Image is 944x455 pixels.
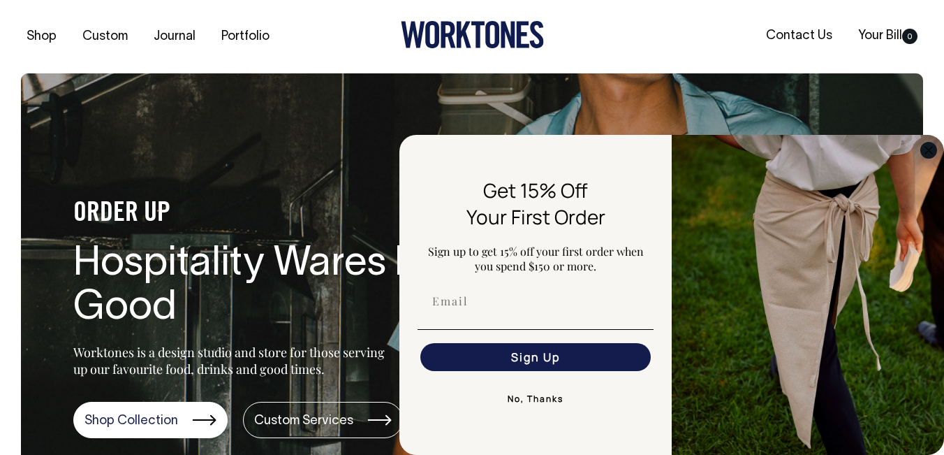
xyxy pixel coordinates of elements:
span: 0 [902,29,917,44]
p: Worktones is a design studio and store for those serving up our favourite food, drinks and good t... [73,344,391,377]
span: Your First Order [466,203,605,230]
button: Close dialog [920,142,937,159]
button: Sign Up [420,343,651,371]
a: Your Bill0 [853,24,923,48]
a: Shop [21,25,62,48]
span: Sign up to get 15% off your first order when you spend $150 or more. [428,244,644,273]
img: underline [418,329,654,330]
a: Custom [77,25,133,48]
span: Get 15% Off [483,177,588,203]
h1: Hospitality Wares Made Good [73,243,520,332]
a: Custom Services [243,402,403,438]
img: 5e34ad8f-4f05-4173-92a8-ea475ee49ac9.jpeg [672,135,944,455]
a: Shop Collection [73,402,228,438]
button: No, Thanks [418,385,654,413]
a: Portfolio [216,25,275,48]
input: Email [420,287,651,315]
a: Contact Us [760,24,838,48]
a: Journal [148,25,201,48]
div: FLYOUT Form [399,135,944,455]
h4: ORDER UP [73,199,520,229]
